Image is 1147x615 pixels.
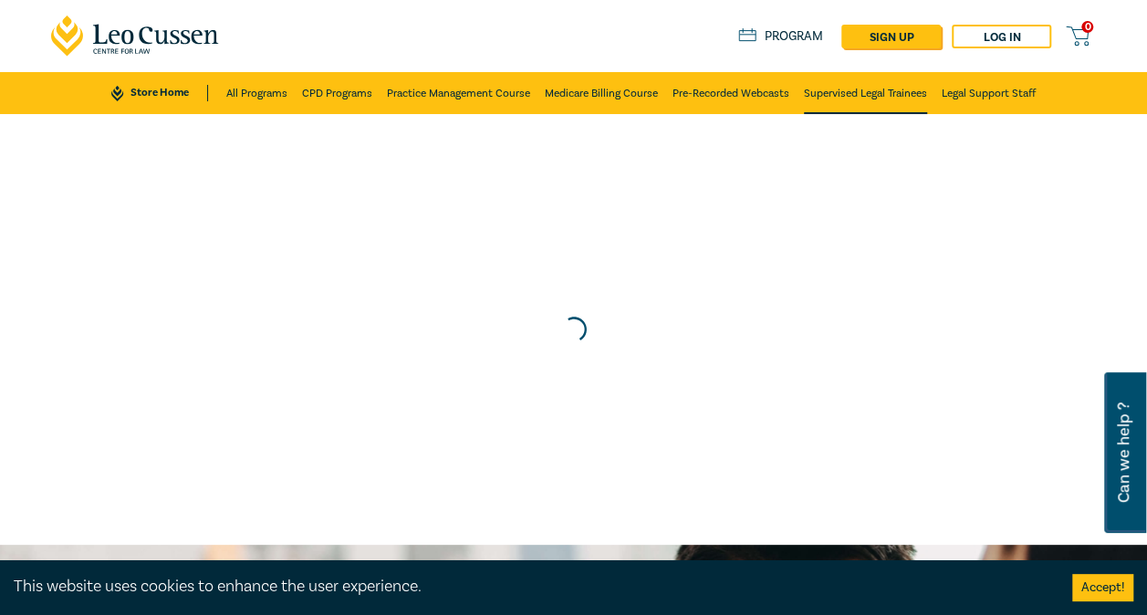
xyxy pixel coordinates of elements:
a: Program [738,28,823,45]
a: Practice Management Course [387,72,530,114]
a: All Programs [226,72,287,114]
span: Can we help ? [1115,383,1132,522]
a: Store Home [111,85,207,101]
a: sign up [841,25,941,48]
div: This website uses cookies to enhance the user experience. [14,575,1045,599]
button: Accept cookies [1072,574,1133,601]
a: Log in [952,25,1051,48]
a: Legal Support Staff [942,72,1036,114]
a: Pre-Recorded Webcasts [673,72,789,114]
a: Supervised Legal Trainees [804,72,927,114]
a: CPD Programs [302,72,372,114]
span: 0 [1081,21,1093,33]
a: Medicare Billing Course [545,72,658,114]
